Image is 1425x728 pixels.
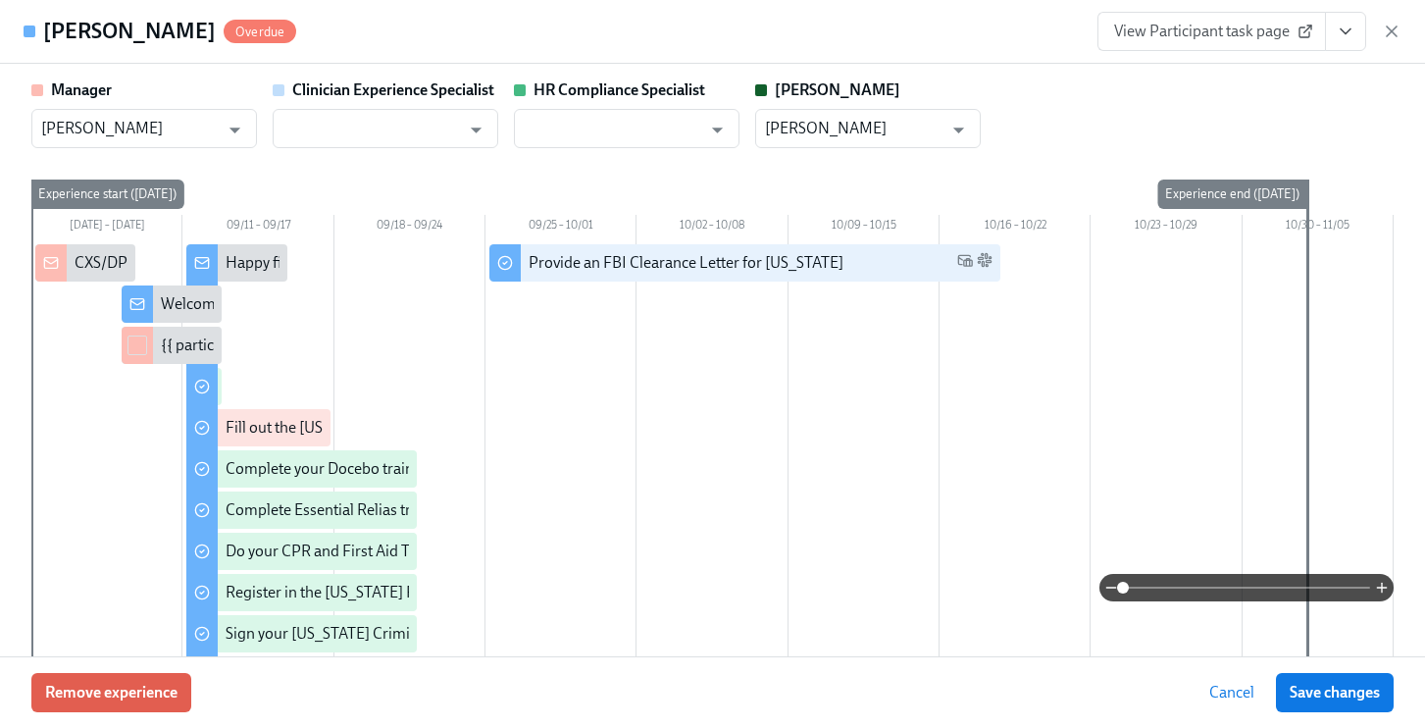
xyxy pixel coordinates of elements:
div: [DATE] – [DATE] [31,215,182,240]
button: Open [461,115,491,145]
div: Complete your Docebo training paths [226,458,476,480]
span: Slack [977,252,992,275]
span: Remove experience [45,683,178,702]
a: View Participant task page [1097,12,1326,51]
div: 10/16 – 10/22 [940,215,1091,240]
div: {{ participant.fullName }} has started onboarding [161,335,488,356]
div: Complete Essential Relias trainings [226,499,460,521]
span: Cancel [1209,683,1254,702]
div: 09/11 – 09/17 [182,215,333,240]
div: Sign your [US_STATE] Criminal History Affidavit [226,623,541,645]
div: Happy first day! [226,252,331,274]
div: 10/23 – 10/29 [1091,215,1242,240]
div: Welcome to the Charlie Health team! [161,293,406,315]
div: 10/30 – 11/05 [1243,215,1394,240]
strong: [PERSON_NAME] [775,80,900,99]
button: Cancel [1196,673,1268,712]
button: Open [943,115,974,145]
button: Open [702,115,733,145]
div: 09/18 – 09/24 [334,215,485,240]
div: Do your CPR and First Aid Training [226,541,457,562]
strong: HR Compliance Specialist [534,80,705,99]
strong: Manager [51,80,112,99]
div: CXS/DP cleared to start [75,252,229,274]
div: 10/09 – 10/15 [789,215,940,240]
span: Overdue [224,25,296,39]
span: View Participant task page [1114,22,1309,41]
div: Fill out the [US_STATE] Agency Affiliated registration [226,417,575,439]
button: View task page [1325,12,1366,51]
div: 10/02 – 10/08 [636,215,788,240]
button: Open [220,115,250,145]
h4: [PERSON_NAME] [43,17,216,46]
button: Remove experience [31,673,191,712]
button: Save changes [1276,673,1394,712]
div: Experience start ([DATE]) [30,180,184,209]
span: Save changes [1290,683,1380,702]
div: 09/25 – 10/01 [485,215,636,240]
div: Provide an FBI Clearance Letter for [US_STATE] [529,252,843,274]
strong: Clinician Experience Specialist [292,80,494,99]
div: Experience end ([DATE]) [1157,180,1307,209]
span: Work Email [957,252,973,275]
